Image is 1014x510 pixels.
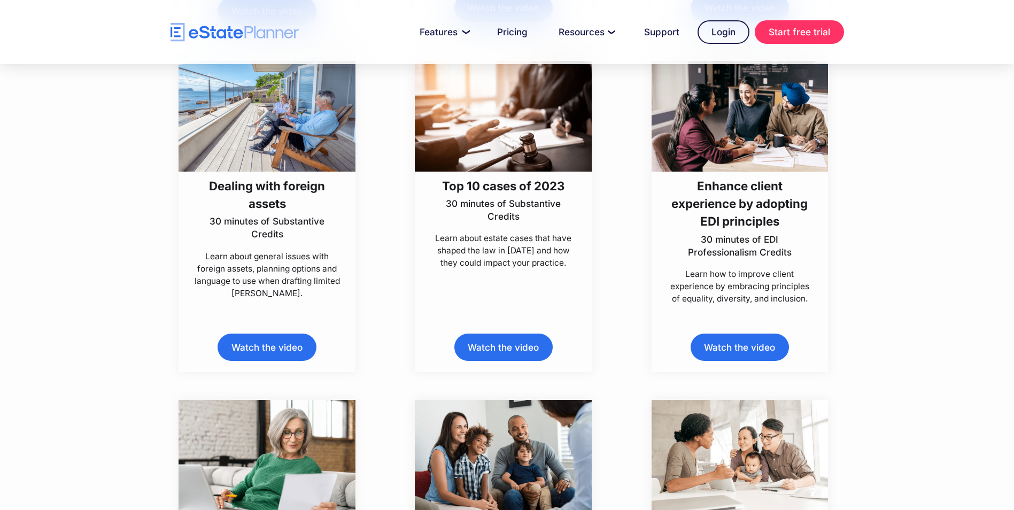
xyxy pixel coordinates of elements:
p: Learn how to improve client experience by embracing principles of equality, diversity, and inclus... [666,268,814,305]
a: Pricing [484,21,540,43]
p: 30 minutes of EDI Professionalism Credits [666,233,814,259]
a: Features [407,21,479,43]
p: 30 minutes of Substantive Credits [193,215,341,241]
a: Enhance client experience by adopting EDI principles30 minutes of EDI Professionalism CreditsLear... [652,61,829,305]
a: Resources [546,21,626,43]
a: Support [631,21,692,43]
a: home [171,23,299,42]
a: Top 10 cases of 202330 minutes of Substantive CreditsLearn about estate cases that have shaped th... [415,61,592,269]
a: Login [698,20,749,44]
p: Learn about general issues with foreign assets, planning options and language to use when draftin... [193,250,341,300]
a: Dealing with foreign assets30 minutes of Substantive CreditsLearn about general issues with forei... [179,61,355,300]
h3: Top 10 cases of 2023 [430,177,577,195]
a: Watch the video [691,334,789,361]
a: Watch the video [454,334,553,361]
p: 30 minutes of Substantive Credits [430,197,577,223]
a: Watch the video [218,334,316,361]
h3: Enhance client experience by adopting EDI principles [666,177,814,230]
p: Learn about estate cases that have shaped the law in [DATE] and how they could impact your practice. [430,232,577,269]
h3: Dealing with foreign assets [193,177,341,213]
a: Start free trial [755,20,844,44]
